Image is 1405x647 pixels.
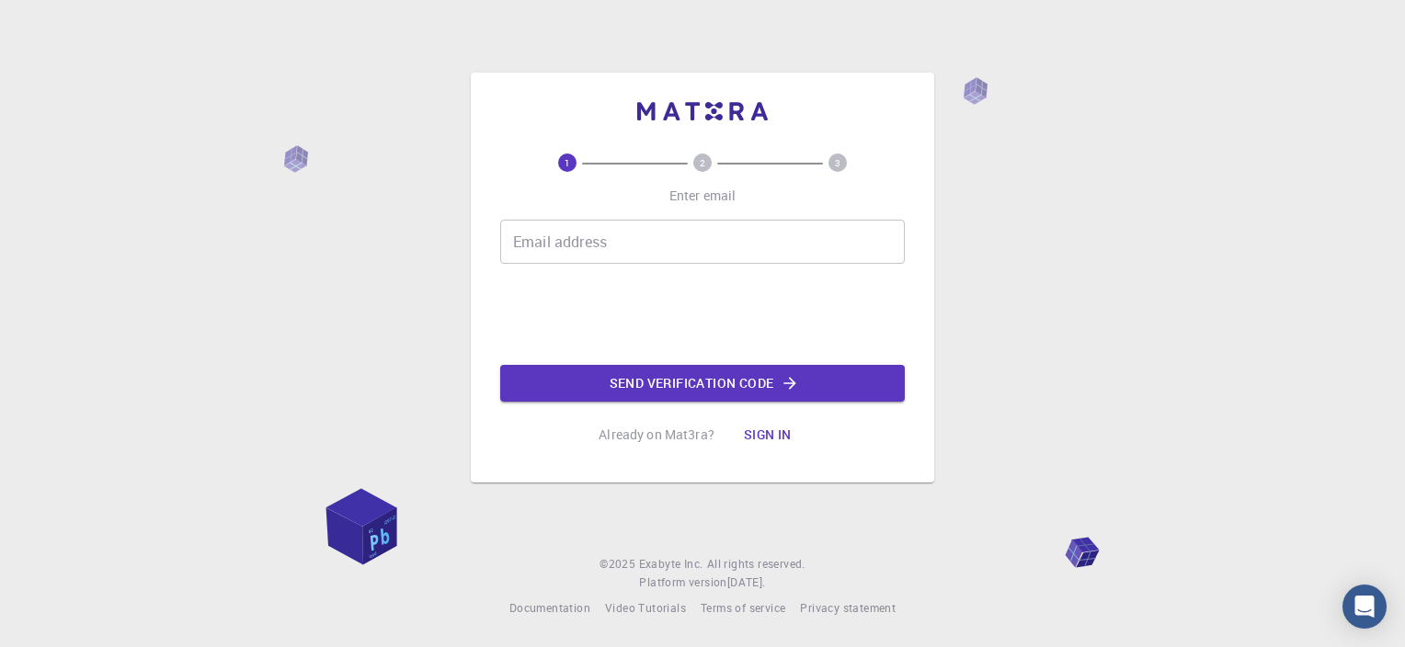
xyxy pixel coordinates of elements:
a: Privacy statement [800,599,896,618]
span: Video Tutorials [605,600,686,615]
span: [DATE] . [727,574,766,589]
span: All rights reserved. [707,555,805,573]
a: Terms of service [701,599,785,618]
a: Documentation [509,599,590,618]
span: Platform version [639,573,726,592]
text: 2 [700,156,705,169]
span: Terms of service [701,600,785,615]
iframe: reCAPTCHA [563,278,842,350]
text: 1 [565,156,570,169]
p: Enter email [669,187,737,205]
span: Exabyte Inc. [639,556,703,571]
span: Privacy statement [800,600,896,615]
a: Exabyte Inc. [639,555,703,573]
a: [DATE]. [727,573,766,592]
text: 3 [835,156,840,169]
a: Video Tutorials [605,599,686,618]
span: © 2025 [600,555,638,573]
p: Already on Mat3ra? [599,426,714,444]
button: Send verification code [500,365,905,402]
button: Sign in [729,416,806,453]
div: Open Intercom Messenger [1342,585,1387,629]
span: Documentation [509,600,590,615]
